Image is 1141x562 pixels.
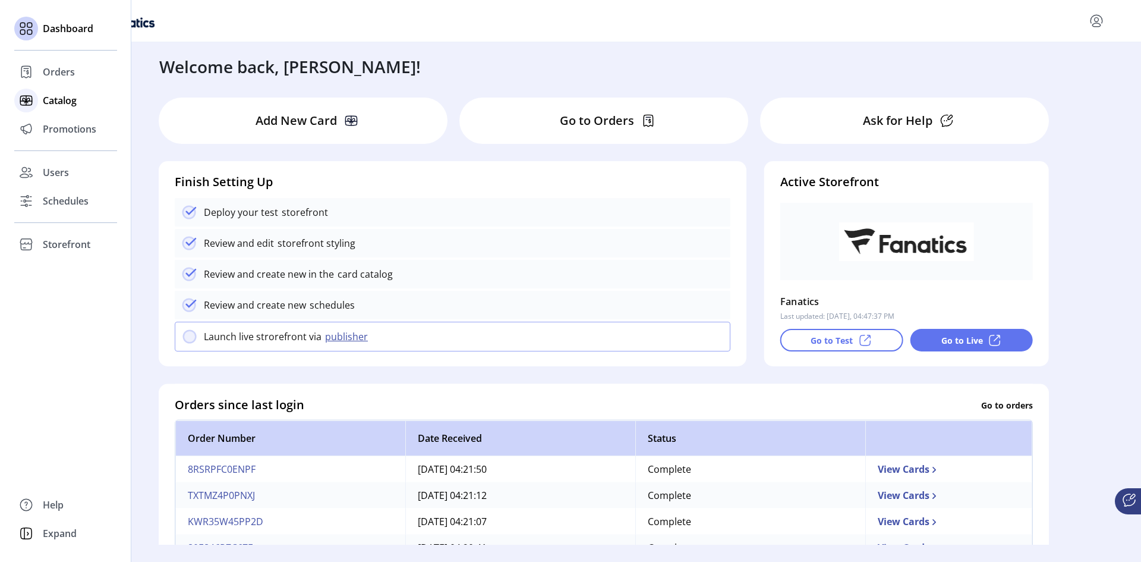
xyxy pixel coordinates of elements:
td: Complete [635,456,865,482]
p: storefront styling [274,236,355,250]
span: Schedules [43,194,89,208]
span: Storefront [43,237,90,252]
button: publisher [322,329,375,344]
p: Ask for Help [863,112,932,130]
td: TXTMZ4P0PNXJ [175,482,405,508]
span: Promotions [43,122,96,136]
p: Add New Card [256,112,337,130]
span: Expand [43,526,77,541]
h4: Finish Setting Up [175,173,730,191]
td: View Cards [865,456,1032,482]
th: Order Number [175,420,405,456]
p: Fanatics [780,292,819,311]
td: View Cards [865,535,1032,561]
p: Launch live strorefront via [204,329,322,344]
p: Review and create new [204,298,306,312]
p: schedules [306,298,355,312]
td: Complete [635,535,865,561]
p: Go to Test [811,334,853,347]
p: Go to Orders [560,112,634,130]
td: 8RSRPFC0ENPF [175,456,405,482]
td: View Cards [865,482,1032,508]
p: Review and edit [204,236,274,250]
p: storefront [278,205,328,219]
span: Catalog [43,93,77,108]
h3: Welcome back, [PERSON_NAME]! [159,54,421,79]
button: menu [1087,11,1106,30]
td: [DATE] 04:21:50 [405,456,635,482]
h4: Orders since last login [175,396,304,414]
h4: Active Storefront [780,173,1033,191]
p: Go to orders [981,398,1033,411]
span: Orders [43,65,75,79]
p: Last updated: [DATE], 04:47:37 PM [780,311,894,322]
td: [DATE] 04:21:07 [405,508,635,535]
p: Deploy your test [204,205,278,219]
p: Go to Live [941,334,983,347]
td: View Cards [865,508,1032,535]
th: Status [635,420,865,456]
p: Review and create new in the [204,267,334,281]
td: Complete [635,482,865,508]
td: 80E846PZC6ZE [175,535,405,561]
span: Dashboard [43,21,93,36]
td: Complete [635,508,865,535]
td: [DATE] 04:21:12 [405,482,635,508]
th: Date Received [405,420,635,456]
span: Users [43,165,69,180]
p: card catalog [334,267,393,281]
span: Help [43,498,64,512]
td: [DATE] 04:20:41 [405,535,635,561]
td: KWR35W45PP2D [175,508,405,535]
